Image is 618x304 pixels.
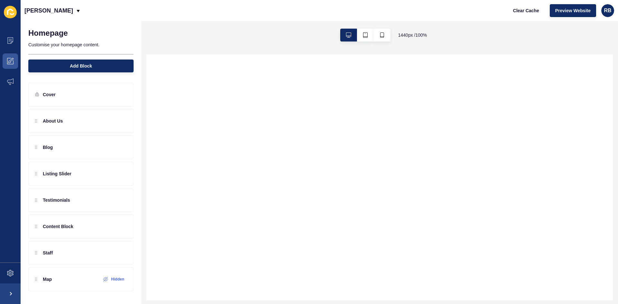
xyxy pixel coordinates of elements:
[70,63,92,69] span: Add Block
[555,7,591,14] span: Preview Website
[43,170,71,177] p: Listing Slider
[43,118,63,124] p: About Us
[398,32,427,38] span: 1440 px / 100 %
[43,223,73,230] p: Content Block
[43,276,52,282] p: Map
[43,144,53,151] p: Blog
[111,277,124,282] label: Hidden
[513,7,539,14] span: Clear Cache
[43,91,56,98] p: Cover
[550,4,596,17] button: Preview Website
[43,250,53,256] p: Staff
[43,197,70,203] p: Testimonials
[28,60,134,72] button: Add Block
[28,29,68,38] h1: Homepage
[28,38,134,52] p: Customise your homepage content.
[508,4,545,17] button: Clear Cache
[24,3,73,19] p: [PERSON_NAME]
[604,7,611,14] span: RB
